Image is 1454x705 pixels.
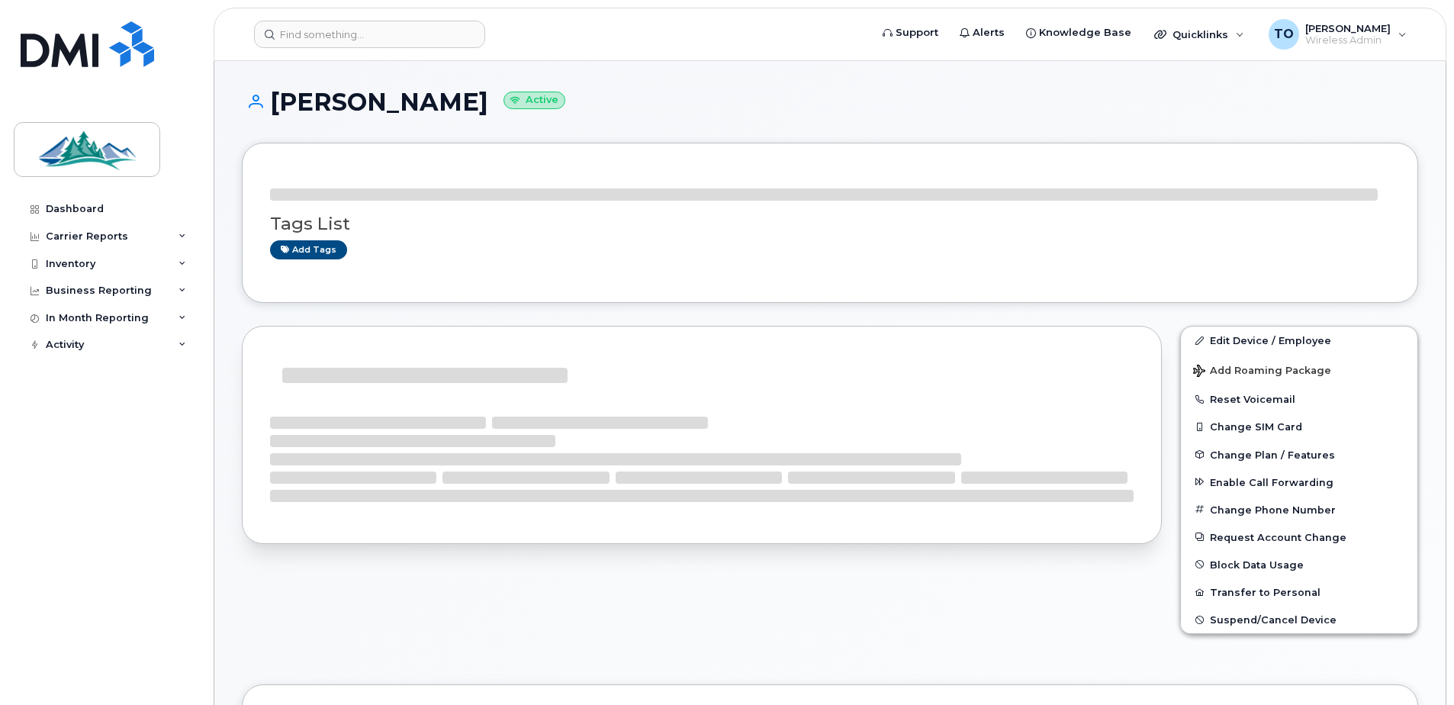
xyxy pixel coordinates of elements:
button: Suspend/Cancel Device [1181,606,1417,633]
button: Reset Voicemail [1181,385,1417,413]
a: Edit Device / Employee [1181,327,1417,354]
button: Block Data Usage [1181,551,1417,578]
small: Active [503,92,565,109]
button: Enable Call Forwarding [1181,468,1417,496]
h1: [PERSON_NAME] [242,89,1418,115]
button: Change Phone Number [1181,496,1417,523]
span: Add Roaming Package [1193,365,1331,379]
h3: Tags List [270,214,1390,233]
span: Enable Call Forwarding [1210,476,1333,488]
button: Change Plan / Features [1181,441,1417,468]
a: Add tags [270,240,347,259]
span: Suspend/Cancel Device [1210,614,1337,626]
button: Request Account Change [1181,523,1417,551]
span: Change Plan / Features [1210,449,1335,460]
button: Add Roaming Package [1181,354,1417,385]
button: Transfer to Personal [1181,578,1417,606]
button: Change SIM Card [1181,413,1417,440]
